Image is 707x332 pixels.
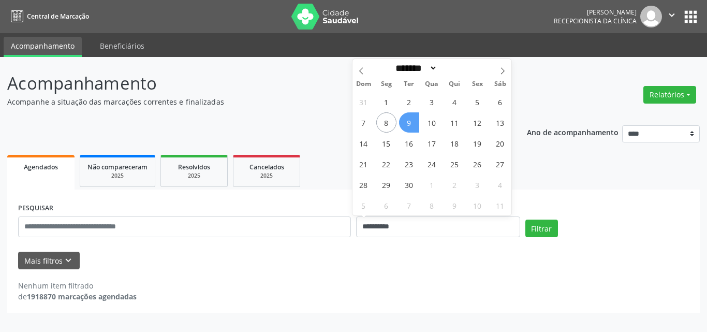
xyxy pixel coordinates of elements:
span: Setembro 17, 2025 [422,133,442,153]
span: Setembro 27, 2025 [490,154,510,174]
span: Setembro 5, 2025 [467,92,488,112]
span: Setembro 26, 2025 [467,154,488,174]
input: Year [437,63,472,74]
span: Outubro 11, 2025 [490,195,510,215]
span: Recepcionista da clínica [554,17,637,25]
img: img [640,6,662,27]
span: Setembro 24, 2025 [422,154,442,174]
span: Setembro 9, 2025 [399,112,419,133]
a: Acompanhamento [4,37,82,57]
span: Setembro 6, 2025 [490,92,510,112]
span: Setembro 19, 2025 [467,133,488,153]
div: Nenhum item filtrado [18,280,137,291]
span: Qua [420,81,443,88]
p: Acompanhamento [7,70,492,96]
div: de [18,291,137,302]
span: Agendados [24,163,58,171]
span: Cancelados [249,163,284,171]
span: Setembro 15, 2025 [376,133,396,153]
span: Qui [443,81,466,88]
span: Outubro 9, 2025 [445,195,465,215]
span: Setembro 22, 2025 [376,154,396,174]
span: Setembro 10, 2025 [422,112,442,133]
span: Setembro 29, 2025 [376,175,396,195]
label: PESQUISAR [18,200,53,216]
i: keyboard_arrow_down [63,255,74,266]
span: Setembro 21, 2025 [353,154,374,174]
span: Setembro 30, 2025 [399,175,419,195]
span: Setembro 16, 2025 [399,133,419,153]
span: Não compareceram [87,163,148,171]
a: Central de Marcação [7,8,89,25]
button: Relatórios [643,86,696,104]
span: Outubro 7, 2025 [399,195,419,215]
a: Beneficiários [93,37,152,55]
span: Setembro 11, 2025 [445,112,465,133]
span: Outubro 2, 2025 [445,175,465,195]
span: Outubro 4, 2025 [490,175,510,195]
span: Outubro 10, 2025 [467,195,488,215]
span: Setembro 3, 2025 [422,92,442,112]
span: Outubro 5, 2025 [353,195,374,215]
span: Setembro 14, 2025 [353,133,374,153]
div: [PERSON_NAME] [554,8,637,17]
p: Ano de acompanhamento [527,125,618,138]
div: 2025 [241,172,292,180]
span: Setembro 7, 2025 [353,112,374,133]
button: apps [682,8,700,26]
span: Setembro 12, 2025 [467,112,488,133]
span: Setembro 1, 2025 [376,92,396,112]
span: Setembro 25, 2025 [445,154,465,174]
button:  [662,6,682,27]
strong: 1918870 marcações agendadas [27,292,137,301]
span: Setembro 20, 2025 [490,133,510,153]
span: Resolvidos [178,163,210,171]
select: Month [392,63,438,74]
span: Setembro 13, 2025 [490,112,510,133]
p: Acompanhe a situação das marcações correntes e finalizadas [7,96,492,107]
span: Seg [375,81,397,88]
span: Outubro 1, 2025 [422,175,442,195]
div: 2025 [168,172,220,180]
span: Sáb [489,81,511,88]
span: Sex [466,81,489,88]
span: Agosto 31, 2025 [353,92,374,112]
span: Setembro 28, 2025 [353,175,374,195]
button: Mais filtroskeyboard_arrow_down [18,252,80,270]
i:  [666,9,677,21]
span: Setembro 2, 2025 [399,92,419,112]
span: Dom [352,81,375,88]
span: Outubro 3, 2025 [467,175,488,195]
span: Outubro 8, 2025 [422,195,442,215]
div: 2025 [87,172,148,180]
span: Setembro 23, 2025 [399,154,419,174]
span: Setembro 4, 2025 [445,92,465,112]
span: Ter [397,81,420,88]
button: Filtrar [525,220,558,237]
span: Central de Marcação [27,12,89,21]
span: Outubro 6, 2025 [376,195,396,215]
span: Setembro 8, 2025 [376,112,396,133]
span: Setembro 18, 2025 [445,133,465,153]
